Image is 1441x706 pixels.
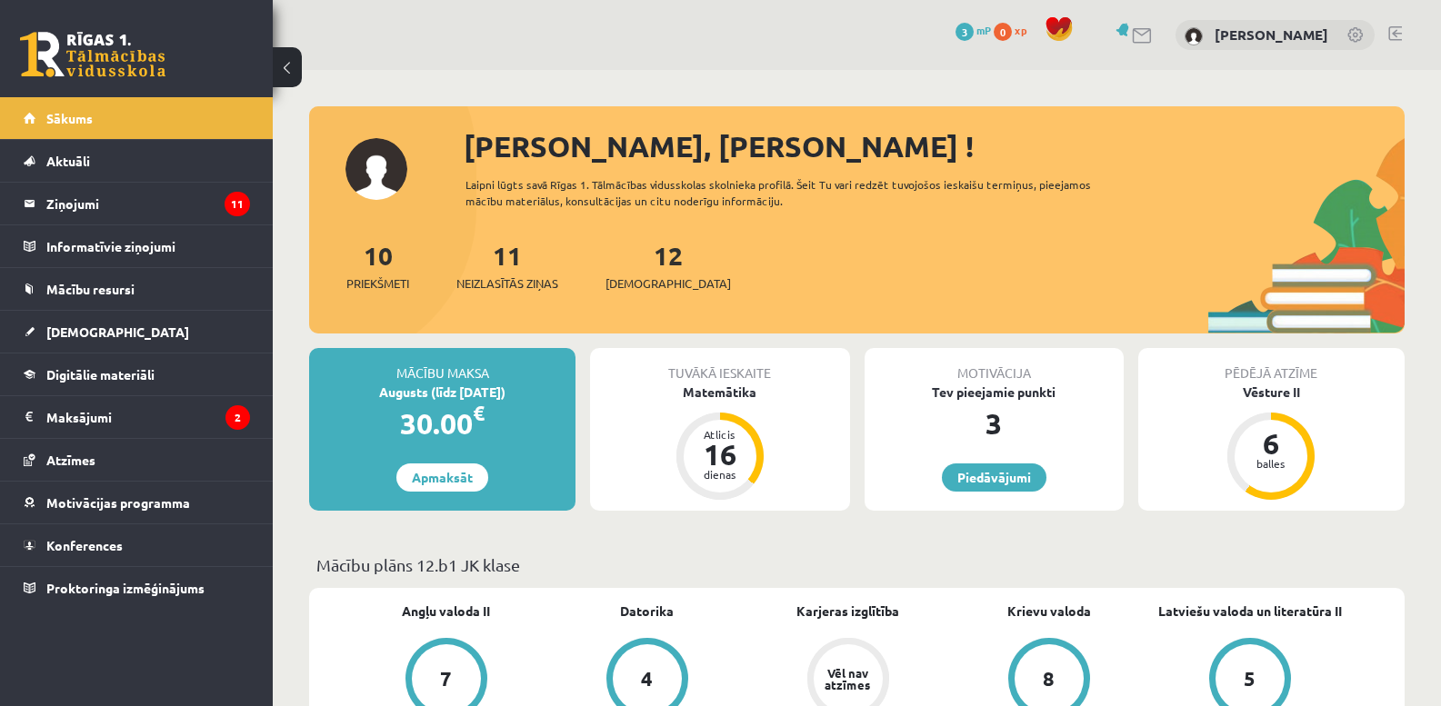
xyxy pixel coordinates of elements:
[1015,23,1026,37] span: xp
[641,669,653,689] div: 4
[440,669,452,689] div: 7
[823,667,874,691] div: Vēl nav atzīmes
[956,23,974,41] span: 3
[346,239,409,293] a: 10Priekšmeti
[456,239,558,293] a: 11Neizlasītās ziņas
[473,400,485,426] span: €
[1138,383,1405,402] div: Vēsture II
[590,383,849,402] div: Matemātika
[1158,602,1342,621] a: Latviešu valoda un literatūra II
[1244,458,1298,469] div: balles
[994,23,1012,41] span: 0
[942,463,1046,492] a: Piedāvājumi
[1244,429,1298,458] div: 6
[24,311,250,353] a: [DEMOGRAPHIC_DATA]
[796,602,899,621] a: Karjeras izglītība
[46,537,123,553] span: Konferences
[46,366,155,383] span: Digitālie materiāli
[994,23,1036,37] a: 0 xp
[24,482,250,523] a: Motivācijas programma
[590,348,849,383] div: Tuvākā ieskaite
[46,396,250,438] legend: Maksājumi
[24,353,250,395] a: Digitālie materiāli
[402,602,490,621] a: Angļu valoda II
[46,153,90,169] span: Aktuāli
[46,183,250,224] legend: Ziņojumi
[46,110,93,126] span: Sākums
[396,463,488,492] a: Apmaksāt
[693,469,747,480] div: dienas
[24,97,250,139] a: Sākums
[316,552,1397,577] p: Mācību plāns 12.b1 JK klase
[20,32,165,77] a: Rīgas 1. Tālmācības vidusskola
[46,281,135,297] span: Mācību resursi
[1007,602,1091,621] a: Krievu valoda
[456,274,558,293] span: Neizlasītās ziņas
[24,225,250,267] a: Informatīvie ziņojumi
[1215,25,1328,44] a: [PERSON_NAME]
[346,274,409,293] span: Priekšmeti
[46,323,189,340] span: [DEMOGRAPHIC_DATA]
[225,192,250,216] i: 11
[605,274,731,293] span: [DEMOGRAPHIC_DATA]
[1185,27,1203,45] img: Šarlote Gomozova
[693,440,747,469] div: 16
[46,494,190,511] span: Motivācijas programma
[464,124,1405,168] div: [PERSON_NAME], [PERSON_NAME] !
[865,402,1124,445] div: 3
[24,183,250,224] a: Ziņojumi11
[24,567,250,609] a: Proktoringa izmēģinājums
[46,452,95,468] span: Atzīmes
[865,383,1124,402] div: Tev pieejamie punkti
[24,268,250,310] a: Mācību resursi
[1043,669,1055,689] div: 8
[865,348,1124,383] div: Motivācija
[24,524,250,566] a: Konferences
[1138,348,1405,383] div: Pēdējā atzīme
[693,429,747,440] div: Atlicis
[590,383,849,502] a: Matemātika Atlicis 16 dienas
[605,239,731,293] a: 12[DEMOGRAPHIC_DATA]
[46,580,205,596] span: Proktoringa izmēģinājums
[620,602,674,621] a: Datorika
[309,402,575,445] div: 30.00
[24,439,250,481] a: Atzīmes
[1138,383,1405,502] a: Vēsture II 6 balles
[225,405,250,430] i: 2
[24,140,250,182] a: Aktuāli
[46,225,250,267] legend: Informatīvie ziņojumi
[465,176,1123,209] div: Laipni lūgts savā Rīgas 1. Tālmācības vidusskolas skolnieka profilā. Šeit Tu vari redzēt tuvojošo...
[976,23,991,37] span: mP
[309,348,575,383] div: Mācību maksa
[1244,669,1256,689] div: 5
[956,23,991,37] a: 3 mP
[24,396,250,438] a: Maksājumi2
[309,383,575,402] div: Augusts (līdz [DATE])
